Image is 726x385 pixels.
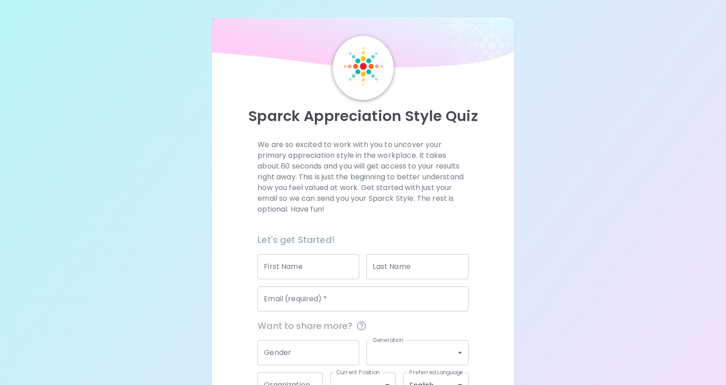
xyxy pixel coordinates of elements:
[356,320,367,331] svg: This information is completely confidential and only used for aggregated appreciation studies at ...
[373,336,404,344] label: Generation
[344,47,383,86] img: Sparck Logo
[258,139,468,215] p: We are so excited to work with you to uncover your primary appreciation style in the workplace. I...
[258,233,468,247] h6: Let's get Started!
[212,18,514,72] img: wave
[409,368,463,376] label: Preferred Language
[258,319,468,333] span: Want to share more?
[336,368,380,376] label: Current Position
[223,107,503,125] p: Sparck Appreciation Style Quiz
